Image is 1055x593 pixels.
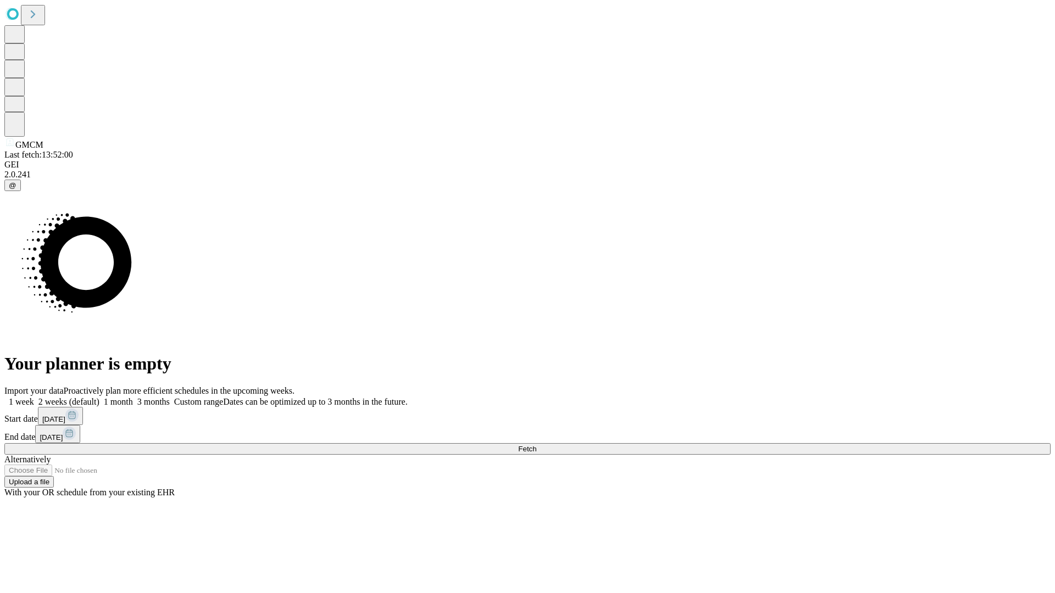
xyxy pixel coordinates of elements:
[38,397,99,406] span: 2 weeks (default)
[4,407,1051,425] div: Start date
[4,170,1051,180] div: 2.0.241
[15,140,43,149] span: GMCM
[40,433,63,441] span: [DATE]
[4,150,73,159] span: Last fetch: 13:52:00
[42,415,65,423] span: [DATE]
[223,397,407,406] span: Dates can be optimized up to 3 months in the future.
[4,476,54,488] button: Upload a file
[35,425,80,443] button: [DATE]
[38,407,83,425] button: [DATE]
[518,445,536,453] span: Fetch
[4,455,51,464] span: Alternatively
[9,181,16,189] span: @
[174,397,223,406] span: Custom range
[4,180,21,191] button: @
[4,488,175,497] span: With your OR schedule from your existing EHR
[9,397,34,406] span: 1 week
[4,386,64,395] span: Import your data
[64,386,295,395] span: Proactively plan more efficient schedules in the upcoming weeks.
[104,397,133,406] span: 1 month
[4,354,1051,374] h1: Your planner is empty
[4,443,1051,455] button: Fetch
[4,425,1051,443] div: End date
[4,160,1051,170] div: GEI
[137,397,170,406] span: 3 months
